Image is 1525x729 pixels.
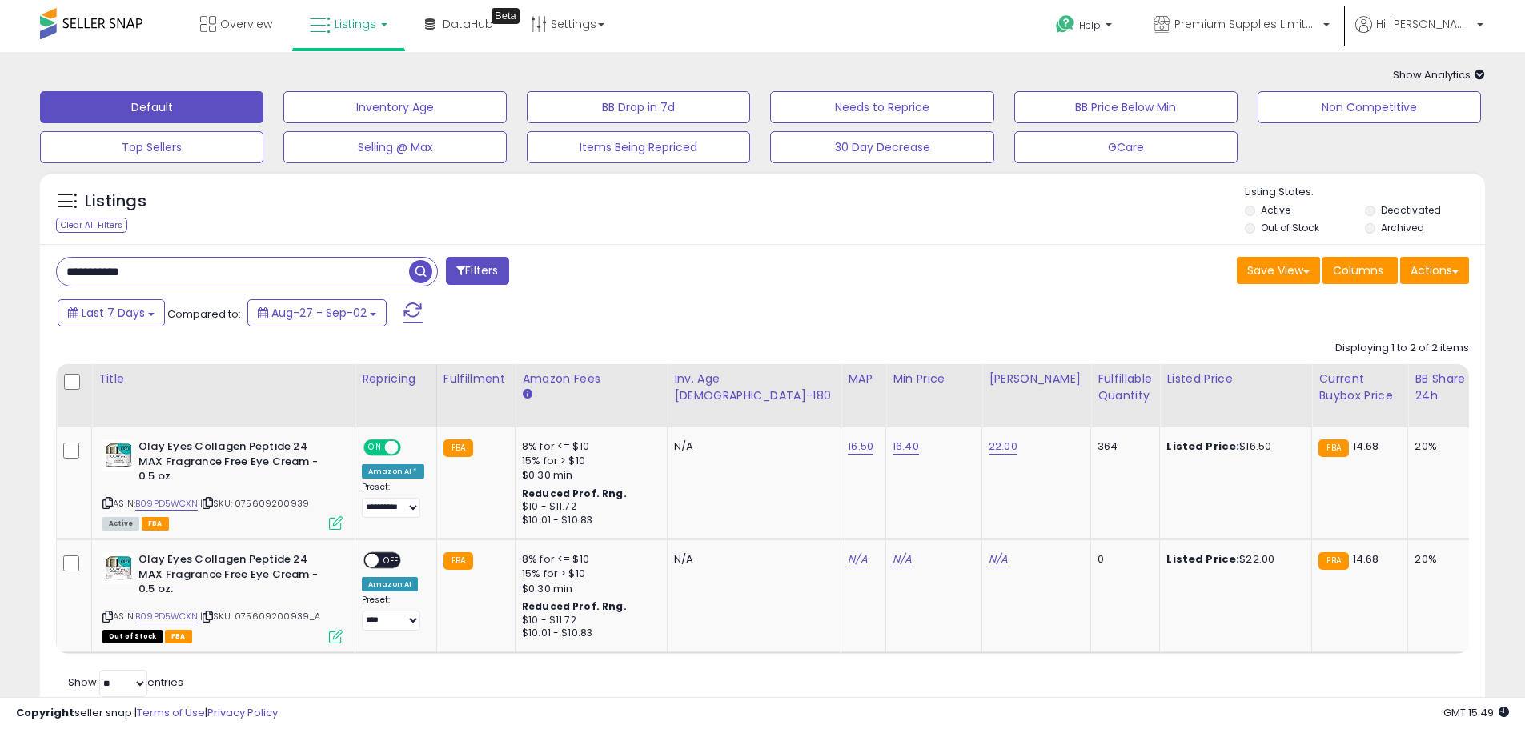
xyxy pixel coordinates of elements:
[207,705,278,720] a: Privacy Policy
[102,552,343,641] div: ASIN:
[167,306,241,322] span: Compared to:
[379,554,404,567] span: OFF
[283,131,507,163] button: Selling @ Max
[335,16,376,32] span: Listings
[522,468,655,483] div: $0.30 min
[1355,16,1483,52] a: Hi [PERSON_NAME]
[362,482,424,518] div: Preset:
[989,439,1017,455] a: 22.00
[522,439,655,454] div: 8% for <= $10
[399,441,424,455] span: OFF
[365,441,385,455] span: ON
[1335,341,1469,356] div: Displaying 1 to 2 of 2 items
[1166,551,1239,567] b: Listed Price:
[56,218,127,233] div: Clear All Filters
[989,371,1084,387] div: [PERSON_NAME]
[674,371,834,404] div: Inv. Age [DEMOGRAPHIC_DATA]-180
[165,630,192,643] span: FBA
[848,371,879,387] div: MAP
[770,91,993,123] button: Needs to Reprice
[82,305,145,321] span: Last 7 Days
[98,371,348,387] div: Title
[40,131,263,163] button: Top Sellers
[102,439,134,471] img: 415bx1r2ebL._SL40_.jpg
[443,552,473,570] small: FBA
[1415,439,1467,454] div: 20%
[1353,551,1379,567] span: 14.68
[142,517,169,531] span: FBA
[522,454,655,468] div: 15% for > $10
[522,371,660,387] div: Amazon Fees
[527,91,750,123] button: BB Drop in 7d
[1014,91,1238,123] button: BB Price Below Min
[522,627,655,640] div: $10.01 - $10.83
[135,497,198,511] a: B09PD5WCXN
[522,387,532,402] small: Amazon Fees.
[674,552,829,567] div: N/A
[102,517,139,531] span: All listings currently available for purchase on Amazon
[446,257,508,285] button: Filters
[443,16,493,32] span: DataHub
[102,630,163,643] span: All listings that are currently out of stock and unavailable for purchase on Amazon
[1098,439,1147,454] div: 364
[16,705,74,720] strong: Copyright
[138,439,333,488] b: Olay Eyes Collagen Peptide 24 MAX Fragrance Free Eye Cream - 0.5 oz.
[1166,552,1299,567] div: $22.00
[220,16,272,32] span: Overview
[893,551,912,567] a: N/A
[522,614,655,627] div: $10 - $11.72
[492,8,520,24] div: Tooltip anchor
[16,706,278,721] div: seller snap | |
[1166,439,1239,454] b: Listed Price:
[1376,16,1472,32] span: Hi [PERSON_NAME]
[1322,257,1398,284] button: Columns
[1333,262,1383,278] span: Columns
[674,439,829,454] div: N/A
[1261,221,1319,234] label: Out of Stock
[1381,203,1441,217] label: Deactivated
[1393,67,1485,82] span: Show Analytics
[1381,221,1424,234] label: Archived
[1098,371,1153,404] div: Fulfillable Quantity
[1318,371,1401,404] div: Current Buybox Price
[1353,439,1379,454] span: 14.68
[200,610,321,623] span: | SKU: 075609200939_A
[362,595,424,631] div: Preset:
[1079,18,1101,32] span: Help
[848,439,873,455] a: 16.50
[247,299,387,326] button: Aug-27 - Sep-02
[1400,257,1469,284] button: Actions
[1415,371,1473,404] div: BB Share 24h.
[85,190,146,213] h5: Listings
[770,131,993,163] button: 30 Day Decrease
[443,371,508,387] div: Fulfillment
[1098,552,1147,567] div: 0
[1237,257,1320,284] button: Save View
[102,439,343,528] div: ASIN:
[527,131,750,163] button: Items Being Repriced
[138,552,333,601] b: Olay Eyes Collagen Peptide 24 MAX Fragrance Free Eye Cream - 0.5 oz.
[1043,2,1128,52] a: Help
[102,552,134,584] img: 415bx1r2ebL._SL40_.jpg
[137,705,205,720] a: Terms of Use
[522,599,627,613] b: Reduced Prof. Rng.
[1415,552,1467,567] div: 20%
[1318,552,1348,570] small: FBA
[1166,371,1305,387] div: Listed Price
[522,514,655,527] div: $10.01 - $10.83
[58,299,165,326] button: Last 7 Days
[522,552,655,567] div: 8% for <= $10
[1318,439,1348,457] small: FBA
[989,551,1008,567] a: N/A
[1055,14,1075,34] i: Get Help
[893,439,919,455] a: 16.40
[1245,185,1485,200] p: Listing States:
[522,567,655,581] div: 15% for > $10
[362,464,424,479] div: Amazon AI *
[68,675,183,690] span: Show: entries
[362,371,430,387] div: Repricing
[271,305,367,321] span: Aug-27 - Sep-02
[848,551,867,567] a: N/A
[522,582,655,596] div: $0.30 min
[283,91,507,123] button: Inventory Age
